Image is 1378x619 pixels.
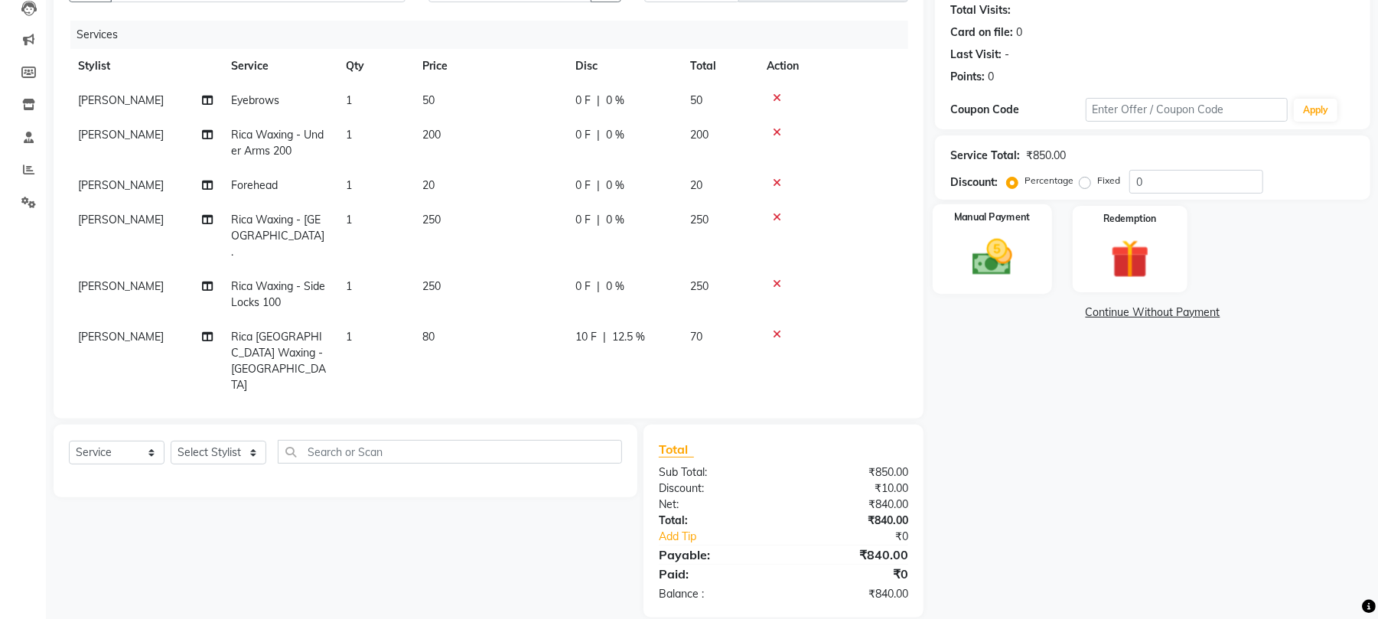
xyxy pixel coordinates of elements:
div: ₹840.00 [783,546,920,564]
span: 70 [690,330,702,344]
div: ₹840.00 [783,497,920,513]
div: Service Total: [950,148,1020,164]
span: [PERSON_NAME] [78,93,164,107]
span: [PERSON_NAME] [78,178,164,192]
span: 0 % [606,93,624,109]
th: Action [757,49,908,83]
div: Discount: [647,481,783,497]
div: Paid: [647,565,783,583]
span: | [597,178,600,194]
div: Net: [647,497,783,513]
span: | [597,279,600,295]
span: Rica [GEOGRAPHIC_DATA] Waxing - [GEOGRAPHIC_DATA] [231,330,326,392]
button: Apply [1294,99,1337,122]
div: Points: [950,69,985,85]
div: 0 [1016,24,1022,41]
span: Rica Waxing - Side Locks 100 [231,279,325,309]
span: 0 F [575,93,591,109]
div: Card on file: [950,24,1013,41]
span: [PERSON_NAME] [78,279,164,293]
span: Rica Waxing - Under Arms 200 [231,128,324,158]
a: Add Tip [647,529,806,545]
span: | [597,93,600,109]
span: 200 [690,128,709,142]
span: [PERSON_NAME] [78,330,164,344]
span: 250 [422,213,441,226]
img: _gift.svg [1099,235,1161,283]
th: Qty [337,49,413,83]
span: Eyebrows [231,93,279,107]
span: 250 [690,279,709,293]
span: Rica Waxing - [GEOGRAPHIC_DATA] . [231,213,324,259]
div: Discount: [950,174,998,191]
img: _cash.svg [959,234,1025,281]
label: Fixed [1097,174,1120,187]
div: Balance : [647,586,783,602]
div: ₹840.00 [783,586,920,602]
div: Services [70,21,920,49]
span: [PERSON_NAME] [78,213,164,226]
div: 0 [988,69,994,85]
span: 1 [346,330,352,344]
span: 1 [346,128,352,142]
span: 0 % [606,127,624,143]
div: ₹850.00 [1026,148,1066,164]
div: ₹850.00 [783,464,920,481]
span: [PERSON_NAME] [78,128,164,142]
span: 0 F [575,178,591,194]
div: Payable: [647,546,783,564]
span: 20 [422,178,435,192]
input: Enter Offer / Coupon Code [1086,98,1288,122]
span: 1 [346,279,352,293]
th: Service [222,49,337,83]
span: 50 [690,93,702,107]
span: 1 [346,178,352,192]
span: 1 [346,93,352,107]
span: | [597,127,600,143]
span: 80 [422,330,435,344]
span: 10 F [575,329,597,345]
div: ₹0 [806,529,920,545]
span: 0 F [575,279,591,295]
span: 50 [422,93,435,107]
label: Manual Payment [954,210,1031,225]
div: Last Visit: [950,47,1002,63]
span: 0 % [606,212,624,228]
span: 20 [690,178,702,192]
th: Total [681,49,757,83]
div: Total Visits: [950,2,1011,18]
input: Search or Scan [278,440,622,464]
th: Stylist [69,49,222,83]
div: Sub Total: [647,464,783,481]
span: 1 [346,213,352,226]
span: | [603,329,606,345]
div: Coupon Code [950,102,1085,118]
label: Percentage [1025,174,1073,187]
th: Disc [566,49,681,83]
span: 0 % [606,178,624,194]
span: | [597,212,600,228]
th: Price [413,49,566,83]
div: - [1005,47,1009,63]
a: Continue Without Payment [938,305,1367,321]
span: 200 [422,128,441,142]
div: ₹0 [783,565,920,583]
span: 250 [690,213,709,226]
div: ₹10.00 [783,481,920,497]
span: 12.5 % [612,329,645,345]
div: ₹840.00 [783,513,920,529]
span: Total [659,441,694,458]
span: Forehead [231,178,278,192]
label: Redemption [1103,212,1156,226]
span: 250 [422,279,441,293]
span: 0 F [575,212,591,228]
div: Total: [647,513,783,529]
span: 0 % [606,279,624,295]
span: 0 F [575,127,591,143]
